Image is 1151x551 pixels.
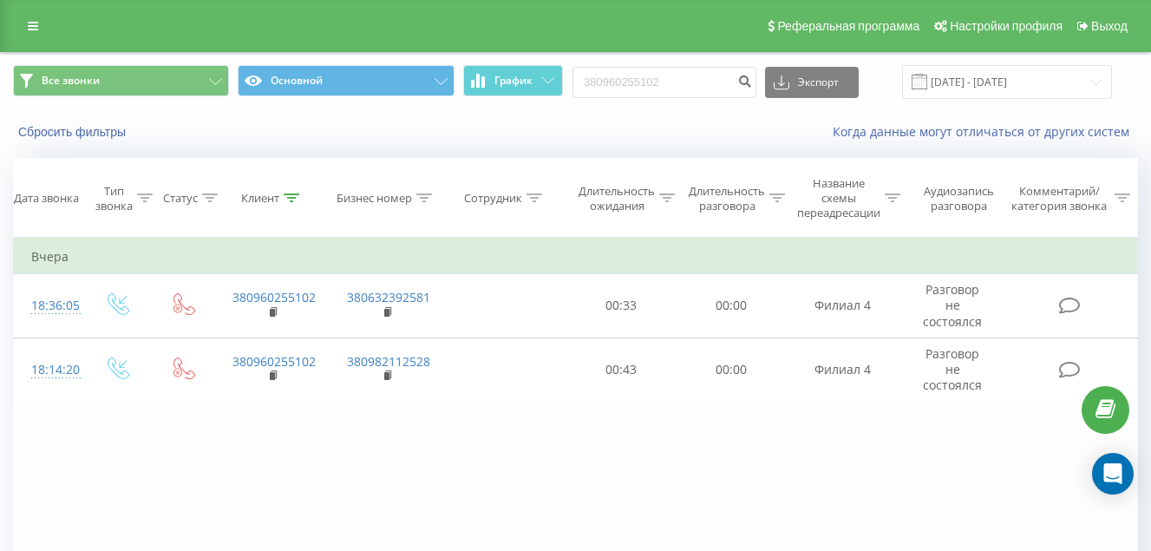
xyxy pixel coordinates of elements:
[464,191,522,206] div: Сотрудник
[916,184,1002,213] div: Аудиозапись разговора
[494,75,533,87] span: График
[14,191,79,206] div: Дата звонка
[95,184,133,213] div: Тип звонка
[572,67,756,98] input: Поиск по номеру
[31,353,66,387] div: 18:14:20
[923,281,982,329] span: Разговор не состоялся
[797,176,880,220] div: Название схемы переадресации
[923,345,982,393] span: Разговор не состоялся
[347,289,430,305] a: 380632392581
[241,191,279,206] div: Клиент
[579,184,655,213] div: Длительность ожидания
[786,274,900,338] td: Филиал 4
[566,274,677,338] td: 00:33
[786,338,900,402] td: Филиал 4
[1092,453,1134,495] div: Open Intercom Messenger
[765,67,859,98] button: Экспорт
[232,289,316,305] a: 380960255102
[31,289,66,323] div: 18:36:05
[950,19,1063,33] span: Настройки профиля
[232,353,316,370] a: 380960255102
[1009,184,1110,213] div: Комментарий/категория звонка
[1091,19,1128,33] span: Выход
[347,353,430,370] a: 380982112528
[13,65,229,96] button: Все звонки
[337,191,412,206] div: Бизнес номер
[566,338,677,402] td: 00:43
[13,124,134,140] button: Сбросить фильтры
[14,239,1138,274] td: Вчера
[463,65,563,96] button: График
[238,65,454,96] button: Основной
[677,274,787,338] td: 00:00
[689,184,765,213] div: Длительность разговора
[833,123,1138,140] a: Когда данные могут отличаться от других систем
[777,19,919,33] span: Реферальная программа
[163,191,198,206] div: Статус
[42,74,100,88] span: Все звонки
[677,338,787,402] td: 00:00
